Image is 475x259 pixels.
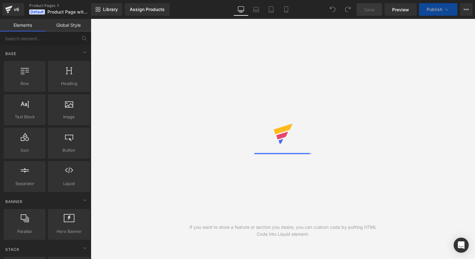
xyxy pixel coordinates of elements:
button: Redo [341,3,354,16]
a: New Library [91,3,122,16]
span: Icon [6,147,44,154]
span: Default [29,9,45,14]
span: Product Page with storefront widget [47,9,90,14]
button: More [460,3,472,16]
span: Heading [50,80,88,87]
a: Mobile [279,3,294,16]
a: Tablet [264,3,279,16]
span: Row [6,80,44,87]
span: Publish [427,7,442,12]
button: Undo [326,3,339,16]
span: Hero Banner [50,228,88,235]
button: Publish [419,3,457,16]
span: Preview [392,6,409,13]
span: Button [50,147,88,154]
div: Open Intercom Messenger [454,238,469,253]
a: Desktop [233,3,248,16]
a: Laptop [248,3,264,16]
span: Separator [6,180,44,187]
div: v6 [13,5,20,14]
span: Stack [5,246,20,252]
span: Library [103,7,118,12]
span: Text Block [6,114,44,120]
span: Save [364,6,374,13]
div: If you want to show a feature or section you desire, you can custom code by putting HTML Code int... [187,224,379,238]
span: Parallax [6,228,44,235]
span: Banner [5,199,23,205]
span: Image [50,114,88,120]
span: Base [5,51,17,57]
a: Preview [385,3,417,16]
a: Global Style [46,19,91,31]
span: Liquid [50,180,88,187]
a: v6 [3,3,24,16]
a: Product Pages [29,3,101,8]
div: Assign Products [130,7,165,12]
